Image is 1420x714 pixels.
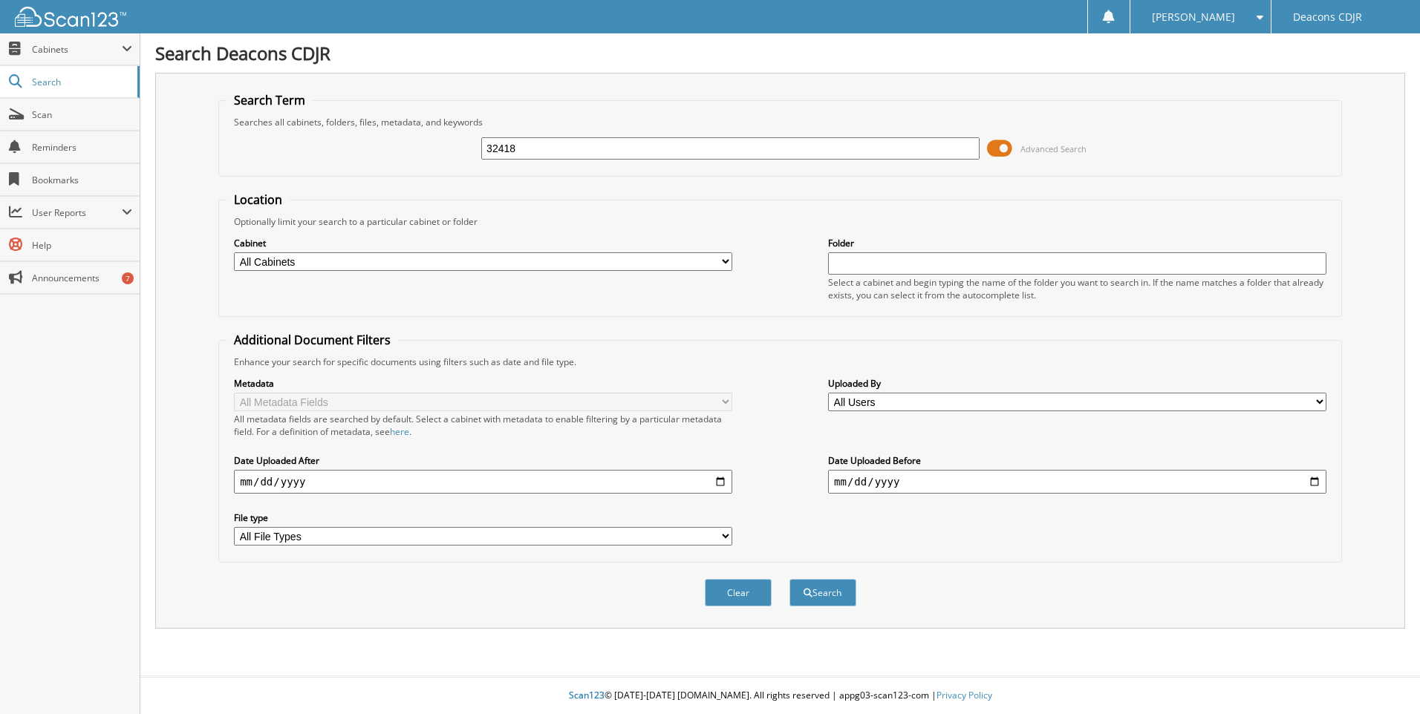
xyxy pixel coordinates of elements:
[32,239,132,252] span: Help
[155,41,1405,65] h1: Search Deacons CDJR
[227,356,1334,368] div: Enhance your search for specific documents using filters such as date and file type.
[234,413,732,438] div: All metadata fields are searched by default. Select a cabinet with metadata to enable filtering b...
[828,237,1326,249] label: Folder
[1152,13,1235,22] span: [PERSON_NAME]
[234,237,732,249] label: Cabinet
[569,689,605,701] span: Scan123
[828,454,1326,467] label: Date Uploaded Before
[15,7,126,27] img: scan123-logo-white.svg
[32,43,122,56] span: Cabinets
[937,689,992,701] a: Privacy Policy
[705,579,772,606] button: Clear
[1020,143,1087,154] span: Advanced Search
[32,141,132,154] span: Reminders
[32,174,132,186] span: Bookmarks
[227,191,290,208] legend: Location
[227,116,1334,128] div: Searches all cabinets, folders, files, metadata, and keywords
[1346,643,1420,714] iframe: Chat Widget
[789,579,856,606] button: Search
[828,276,1326,301] div: Select a cabinet and begin typing the name of the folder you want to search in. If the name match...
[390,425,409,438] a: here
[227,215,1334,228] div: Optionally limit your search to a particular cabinet or folder
[140,678,1420,714] div: © [DATE]-[DATE] [DOMAIN_NAME]. All rights reserved | appg03-scan123-com |
[32,76,130,88] span: Search
[828,470,1326,494] input: end
[32,206,122,219] span: User Reports
[32,272,132,284] span: Announcements
[122,272,134,284] div: 7
[234,511,732,524] label: File type
[227,92,313,108] legend: Search Term
[32,108,132,121] span: Scan
[227,332,398,348] legend: Additional Document Filters
[234,454,732,467] label: Date Uploaded After
[234,377,732,390] label: Metadata
[828,377,1326,390] label: Uploaded By
[1293,13,1362,22] span: Deacons CDJR
[234,470,732,494] input: start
